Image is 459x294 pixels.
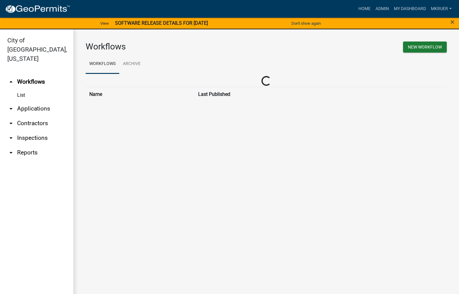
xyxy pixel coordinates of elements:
[7,78,15,85] i: arrow_drop_up
[7,134,15,142] i: arrow_drop_down
[7,149,15,156] i: arrow_drop_down
[289,18,323,28] button: Don't show again
[86,54,119,74] a: Workflows
[450,18,454,26] span: ×
[194,87,407,102] th: Last Published
[450,18,454,26] button: Close
[86,42,262,52] h3: Workflows
[403,42,447,53] button: New Workflow
[86,87,194,102] th: Name
[119,54,144,74] a: Archive
[98,18,111,28] a: View
[115,20,208,26] strong: SOFTWARE RELEASE DETAILS FOR [DATE]
[373,3,391,15] a: Admin
[7,105,15,112] i: arrow_drop_down
[356,3,373,15] a: Home
[391,3,428,15] a: My Dashboard
[428,3,454,15] a: mkruer
[7,120,15,127] i: arrow_drop_down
